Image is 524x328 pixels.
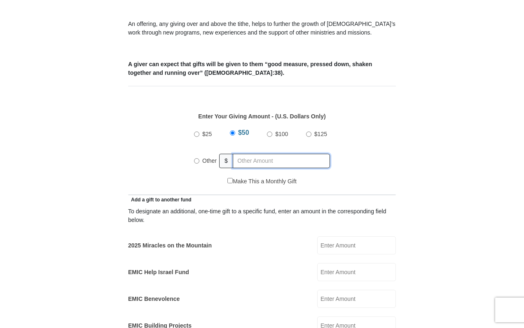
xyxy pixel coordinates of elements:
span: $100 [275,131,288,137]
span: $ [219,154,233,168]
strong: Enter Your Giving Amount - (U.S. Dollars Only) [198,113,325,120]
label: 2025 Miracles on the Mountain [128,241,212,250]
p: An offering, any giving over and above the tithe, helps to further the growth of [DEMOGRAPHIC_DAT... [128,20,396,37]
input: Enter Amount [317,263,396,281]
div: To designate an additional, one-time gift to a specific fund, enter an amount in the correspondin... [128,207,396,224]
span: Add a gift to another fund [128,197,192,203]
input: Enter Amount [317,290,396,308]
span: $50 [238,129,249,136]
input: Make This a Monthly Gift [227,178,233,183]
input: Enter Amount [317,236,396,254]
label: EMIC Benevolence [128,295,180,303]
input: Other Amount [233,154,330,168]
span: $125 [314,131,327,137]
label: EMIC Help Israel Fund [128,268,189,277]
label: Make This a Monthly Gift [227,177,297,186]
span: $25 [202,131,212,137]
span: Other [202,157,217,164]
b: A giver can expect that gifts will be given to them “good measure, pressed down, shaken together ... [128,61,372,76]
